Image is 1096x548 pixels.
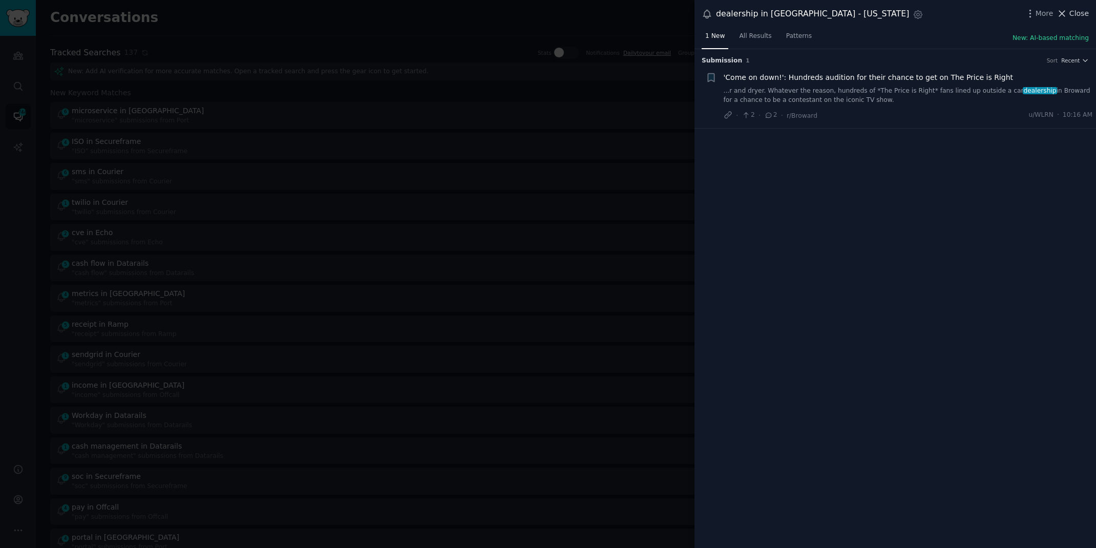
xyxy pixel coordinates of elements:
[716,8,909,20] div: dealership in [GEOGRAPHIC_DATA] - [US_STATE]
[783,28,815,49] a: Patterns
[781,110,783,121] span: ·
[702,28,728,49] a: 1 New
[1036,8,1053,19] span: More
[746,57,749,64] span: 1
[1023,87,1058,94] span: dealership
[1028,111,1053,120] span: u/WLRN
[736,110,738,121] span: ·
[1025,8,1053,19] button: More
[1057,8,1089,19] button: Close
[742,111,754,120] span: 2
[1061,57,1080,64] span: Recent
[724,72,1014,83] a: 'Come on down!': Hundreds audition for their chance to get on The Price is Right
[702,56,742,66] span: Submission
[1061,57,1089,64] button: Recent
[1013,34,1089,43] button: New: AI-based matching
[787,112,817,119] span: r/Broward
[739,32,771,41] span: All Results
[1063,111,1092,120] span: 10:16 AM
[705,32,725,41] span: 1 New
[1057,111,1059,120] span: ·
[735,28,775,49] a: All Results
[1047,57,1058,64] div: Sort
[1069,8,1089,19] span: Close
[786,32,812,41] span: Patterns
[758,110,761,121] span: ·
[764,111,777,120] span: 2
[724,87,1093,104] a: ...r and dryer. Whatever the reason, hundreds of *The Price is Right* fans lined up outside a car...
